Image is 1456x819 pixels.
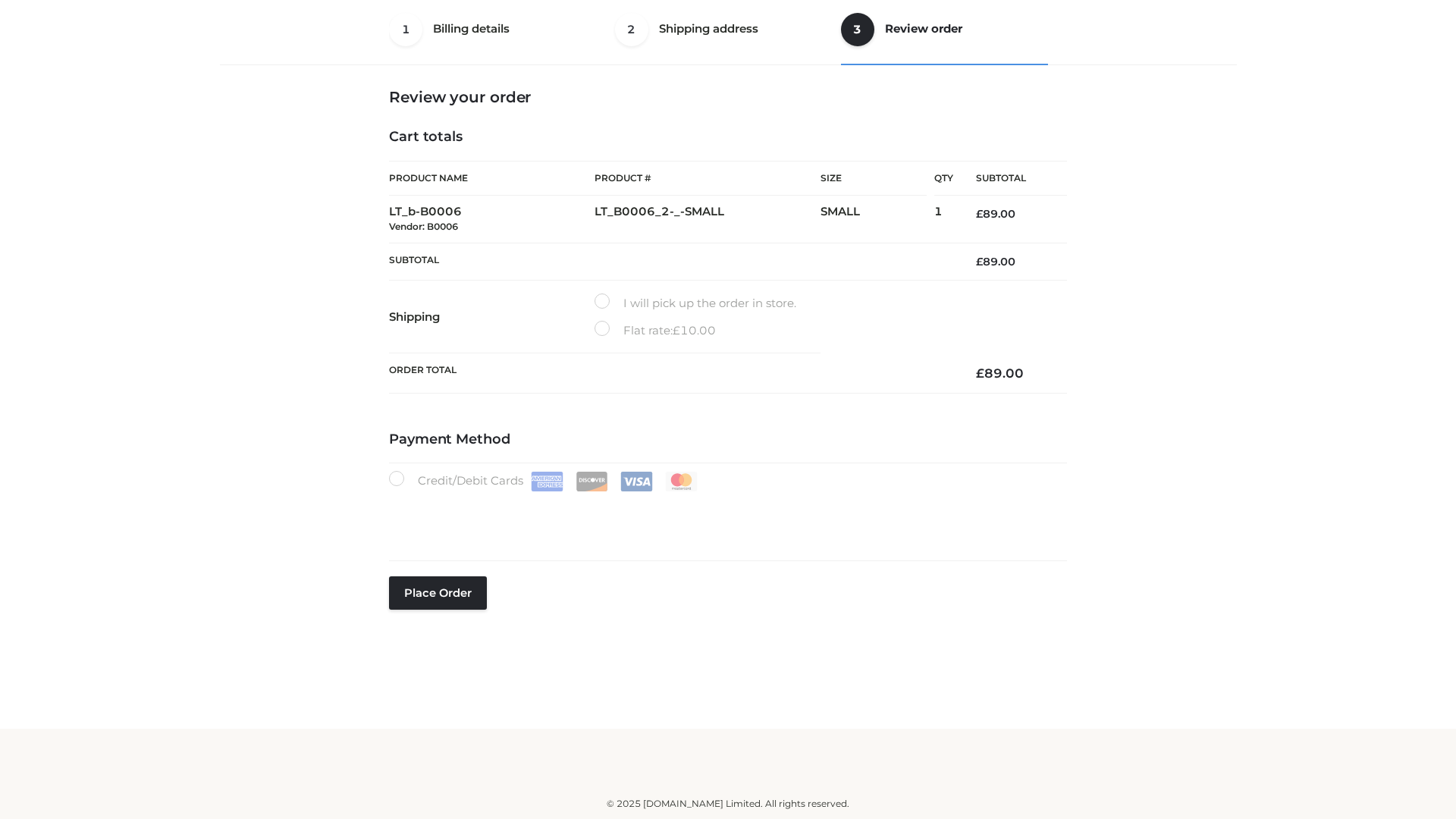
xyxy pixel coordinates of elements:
td: 1 [934,196,953,243]
img: Discover [576,472,608,491]
label: Flat rate: [595,321,716,340]
h3: Review your order [389,88,1067,106]
bdi: 89.00 [976,255,1015,268]
label: Credit/Debit Cards [389,471,699,491]
bdi: 89.00 [976,366,1024,381]
span: £ [976,366,984,381]
th: Product Name [389,161,595,196]
div: © 2025 [DOMAIN_NAME] Limited. All rights reserved. [225,796,1231,811]
td: SMALL [821,196,934,243]
th: Shipping [389,281,595,353]
img: Mastercard [665,472,698,491]
bdi: 10.00 [673,323,716,337]
span: £ [673,323,680,337]
th: Size [821,162,927,196]
th: Subtotal [953,162,1067,196]
h4: Cart totals [389,129,1067,146]
img: Amex [531,472,563,491]
iframe: Secure payment input frame [386,488,1064,544]
span: £ [976,255,983,268]
span: £ [976,207,983,221]
th: Product # [595,161,821,196]
th: Qty [934,161,953,196]
h4: Payment Method [389,431,1067,448]
button: Place order [389,576,487,610]
bdi: 89.00 [976,207,1015,221]
th: Subtotal [389,243,953,280]
td: LT_B0006_2-_-SMALL [595,196,821,243]
img: Visa [620,472,653,491]
td: LT_b-B0006 [389,196,595,243]
label: I will pick up the order in store. [595,293,796,313]
th: Order Total [389,353,953,394]
small: Vendor: B0006 [389,221,458,232]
